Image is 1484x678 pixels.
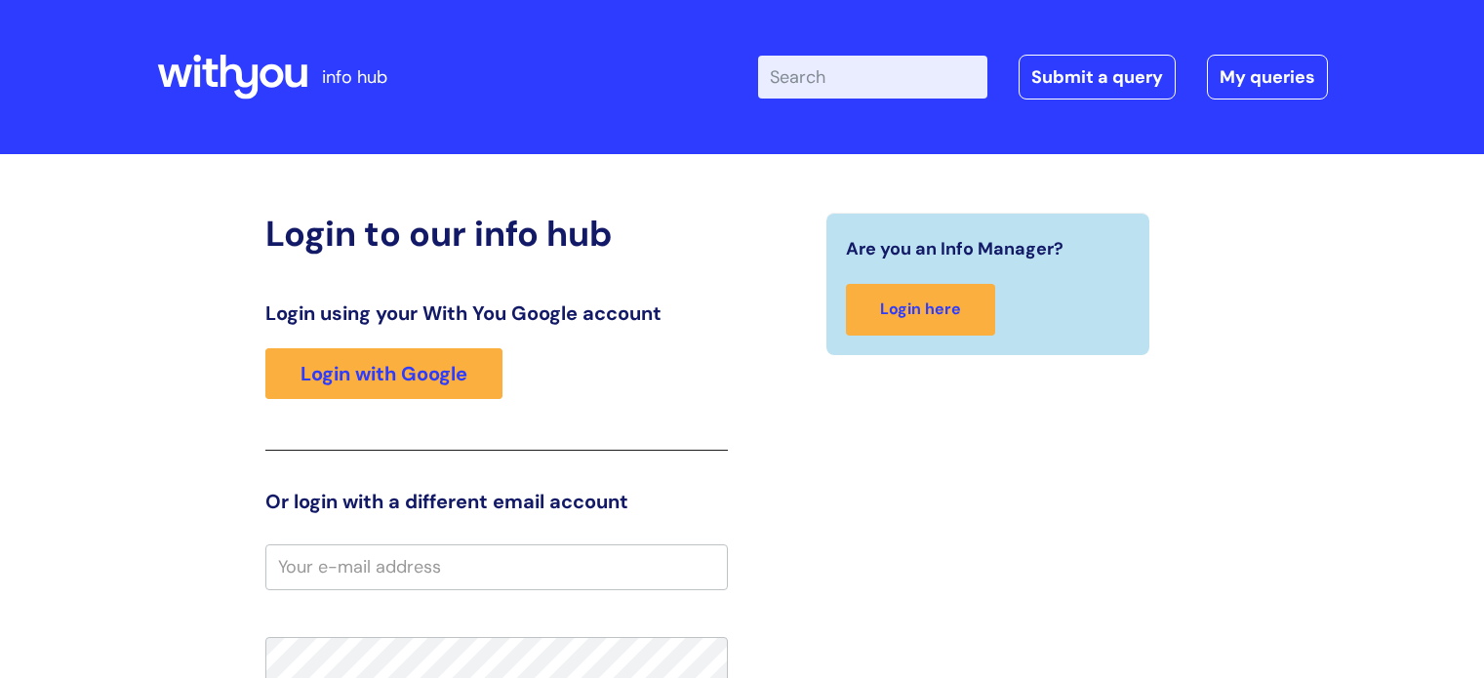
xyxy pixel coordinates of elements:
[846,284,995,336] a: Login here
[1019,55,1176,100] a: Submit a query
[265,213,728,255] h2: Login to our info hub
[265,490,728,513] h3: Or login with a different email account
[322,61,387,93] p: info hub
[1207,55,1328,100] a: My queries
[758,56,987,99] input: Search
[265,348,502,399] a: Login with Google
[265,544,728,589] input: Your e-mail address
[265,301,728,325] h3: Login using your With You Google account
[846,233,1063,264] span: Are you an Info Manager?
